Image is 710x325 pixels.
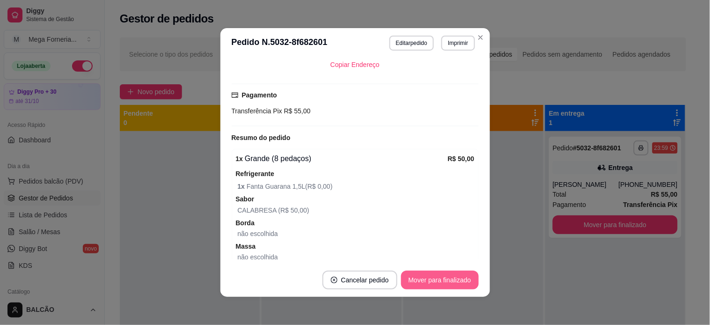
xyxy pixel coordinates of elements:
strong: Massa [236,243,256,250]
strong: Refrigerante [236,170,274,177]
span: (R$ 50,00) [277,207,309,214]
span: não escolhida [238,230,278,237]
span: CALABRESA [238,207,277,214]
span: close-circle [331,277,337,283]
span: não escolhida [238,253,278,261]
span: R$ 55,00 [282,107,311,115]
span: Transferência Pix [232,107,282,115]
span: credit-card [232,92,238,98]
button: Close [473,30,488,45]
button: Imprimir [441,36,475,51]
strong: 1 x [236,155,243,162]
strong: Sabor [236,195,255,203]
h3: Pedido N. 5032-8f682601 [232,36,328,51]
button: Mover para finalizado [401,271,479,289]
strong: Pagamento [242,91,277,99]
strong: R$ 50,00 [448,155,475,162]
button: Editarpedido [389,36,434,51]
strong: 1 x [238,183,247,190]
span: Fanta Guarana 1,5L ( R$ 0,00 ) [238,181,475,192]
strong: Borda [236,219,255,227]
button: Copiar Endereço [323,55,387,74]
button: close-circleCancelar pedido [322,271,397,289]
div: Grande (8 pedaços) [236,153,448,164]
strong: Resumo do pedido [232,134,291,141]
